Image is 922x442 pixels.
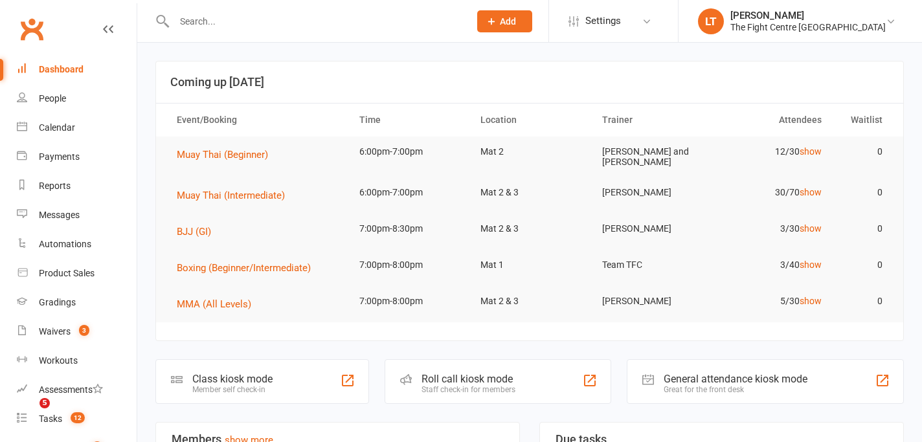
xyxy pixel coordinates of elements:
th: Waitlist [833,104,894,137]
div: Reports [39,181,71,191]
td: 7:00pm-8:00pm [348,250,469,280]
td: 7:00pm-8:30pm [348,214,469,244]
a: Dashboard [17,55,137,84]
span: Muay Thai (Beginner) [177,149,268,160]
th: Location [469,104,590,137]
td: Mat 1 [469,250,590,280]
span: BJJ (GI) [177,226,211,238]
a: Product Sales [17,259,137,288]
span: 5 [39,398,50,408]
a: Reports [17,171,137,201]
div: Assessments [39,384,103,395]
td: 30/70 [712,177,833,208]
div: Dashboard [39,64,84,74]
td: 5/30 [712,286,833,316]
a: show [800,187,822,197]
td: Mat 2 [469,137,590,167]
a: Clubworx [16,13,48,45]
div: Payments [39,151,80,162]
a: show [800,296,822,306]
div: [PERSON_NAME] [730,10,886,21]
a: show [800,223,822,234]
button: Add [477,10,532,32]
td: 0 [833,137,894,167]
td: Mat 2 & 3 [469,177,590,208]
input: Search... [170,12,460,30]
span: 3 [79,325,89,336]
a: show [800,146,822,157]
div: Gradings [39,297,76,307]
td: 0 [833,250,894,280]
div: Member self check-in [192,385,273,394]
button: Boxing (Beginner/Intermediate) [177,260,320,276]
div: Class kiosk mode [192,373,273,385]
td: Mat 2 & 3 [469,214,590,244]
th: Event/Booking [165,104,348,137]
a: Payments [17,142,137,171]
div: Great for the front desk [664,385,807,394]
th: Time [348,104,469,137]
span: Settings [585,6,621,36]
td: Mat 2 & 3 [469,286,590,316]
button: MMA (All Levels) [177,296,260,312]
div: Staff check-in for members [422,385,515,394]
span: 12 [71,412,85,423]
th: Attendees [712,104,833,137]
div: Waivers [39,326,71,337]
span: Boxing (Beginner/Intermediate) [177,262,311,274]
td: 6:00pm-7:00pm [348,177,469,208]
div: Tasks [39,414,62,424]
div: Workouts [39,355,78,366]
td: 0 [833,214,894,244]
span: Muay Thai (Intermediate) [177,190,285,201]
td: 12/30 [712,137,833,167]
a: Automations [17,230,137,259]
button: Muay Thai (Beginner) [177,147,277,162]
a: Gradings [17,288,137,317]
a: show [800,260,822,270]
td: Team TFC [590,250,712,280]
td: 6:00pm-7:00pm [348,137,469,167]
div: LT [698,8,724,34]
a: Waivers 3 [17,317,137,346]
h3: Coming up [DATE] [170,76,889,89]
td: [PERSON_NAME] and [PERSON_NAME] [590,137,712,177]
td: 3/30 [712,214,833,244]
div: People [39,93,66,104]
td: 7:00pm-8:00pm [348,286,469,316]
iframe: Intercom live chat [13,398,44,429]
div: Calendar [39,122,75,133]
a: Workouts [17,346,137,375]
a: Calendar [17,113,137,142]
a: Messages [17,201,137,230]
a: Tasks 12 [17,404,137,434]
a: Assessments [17,375,137,404]
td: 0 [833,286,894,316]
div: Automations [39,239,91,249]
button: BJJ (GI) [177,224,220,239]
div: Product Sales [39,268,95,278]
div: General attendance kiosk mode [664,373,807,385]
td: 3/40 [712,250,833,280]
td: 0 [833,177,894,208]
button: Muay Thai (Intermediate) [177,188,294,203]
span: Add [500,16,516,27]
a: People [17,84,137,113]
td: [PERSON_NAME] [590,214,712,244]
span: MMA (All Levels) [177,298,251,310]
td: [PERSON_NAME] [590,286,712,316]
th: Trainer [590,104,712,137]
div: Messages [39,210,80,220]
div: Roll call kiosk mode [422,373,515,385]
td: [PERSON_NAME] [590,177,712,208]
div: The Fight Centre [GEOGRAPHIC_DATA] [730,21,886,33]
